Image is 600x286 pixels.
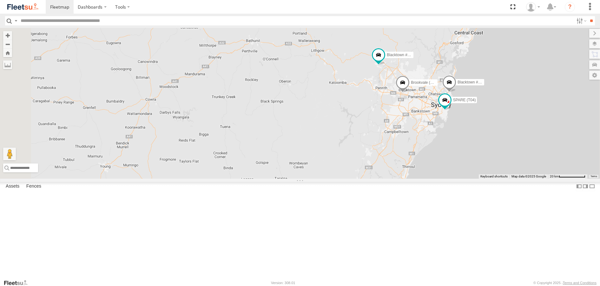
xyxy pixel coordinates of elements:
[457,80,525,84] span: Blacktown #2 (T05 - [PERSON_NAME])
[453,98,476,103] span: SPARE (T04)
[3,49,12,57] button: Zoom Home
[511,175,546,178] span: Map data ©2025 Google
[576,182,582,191] label: Dock Summary Table to the Left
[411,80,473,85] span: Brookvale (T10 - [PERSON_NAME])
[533,281,597,285] div: © Copyright 2025 -
[524,2,542,12] div: Darren Small
[582,182,589,191] label: Dock Summary Table to the Right
[548,174,587,179] button: Map scale: 20 km per 80 pixels
[550,175,559,178] span: 20 km
[6,3,39,11] img: fleetsu-logo-horizontal.svg
[565,2,575,12] i: ?
[563,281,597,285] a: Terms and Conditions
[589,71,600,80] label: Map Settings
[590,175,597,177] a: Terms (opens in new tab)
[23,182,44,191] label: Fences
[3,148,16,160] button: Drag Pegman onto the map to open Street View
[13,16,18,25] label: Search Query
[574,16,588,25] label: Search Filter Options
[480,174,508,179] button: Keyboard shortcuts
[3,40,12,49] button: Zoom out
[3,60,12,69] label: Measure
[271,281,295,285] div: Version: 308.01
[3,31,12,40] button: Zoom in
[3,182,23,191] label: Assets
[387,53,454,57] span: Blacktown #1 (T09 - [PERSON_NAME])
[589,182,595,191] label: Hide Summary Table
[3,280,33,286] a: Visit our Website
